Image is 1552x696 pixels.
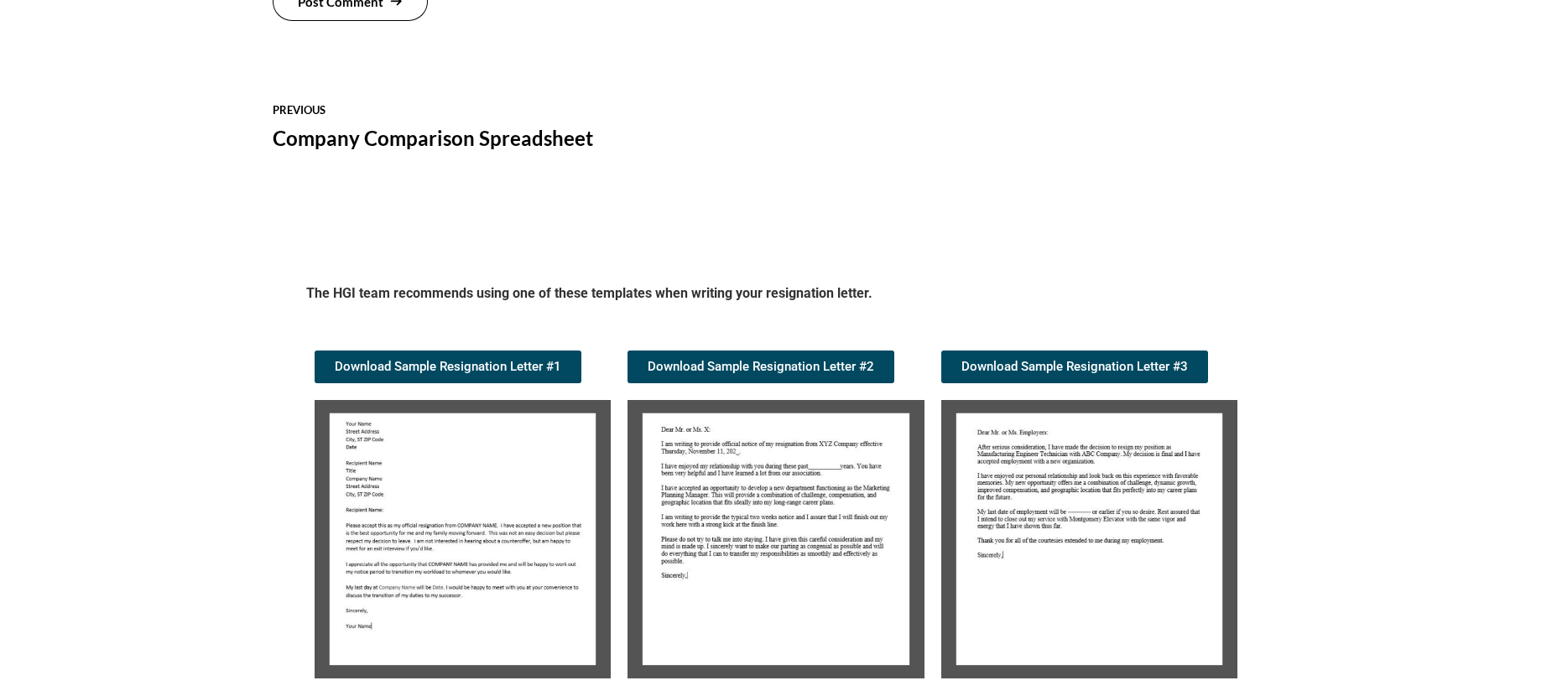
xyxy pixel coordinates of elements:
a: Download Sample Resignation Letter #1 [315,351,581,383]
span: Download Sample Resignation Letter #1 [335,361,561,373]
span: Download Sample Resignation Letter #3 [961,361,1188,373]
div: Company Comparison Spreadsheet [273,124,776,153]
div: previous [273,105,776,116]
a: Download Sample Resignation Letter #3 [941,351,1208,383]
a: previous Company Comparison Spreadsheet [273,88,776,169]
h5: The HGI team recommends using one of these templates when writing your resignation letter. [306,284,1246,309]
span: Download Sample Resignation Letter #2 [648,361,874,373]
a: Download Sample Resignation Letter #2 [628,351,894,383]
